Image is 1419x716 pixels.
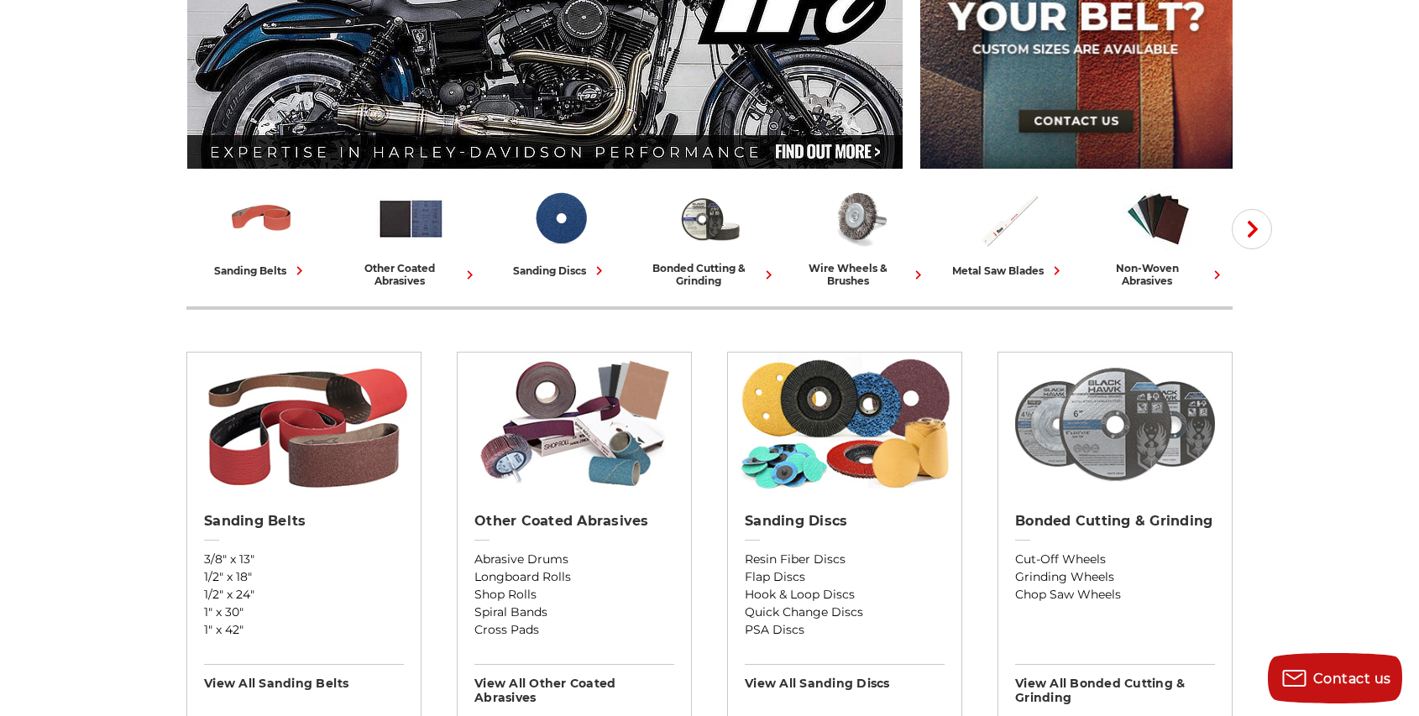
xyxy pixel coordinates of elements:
[214,262,308,280] div: sanding belts
[736,353,954,495] img: Sanding Discs
[1015,551,1215,568] a: Cut-Off Wheels
[1015,513,1215,530] h2: Bonded Cutting & Grinding
[343,184,479,287] a: other coated abrasives
[745,586,945,604] a: Hook & Loop Discs
[474,551,674,568] a: Abrasive Drums
[641,184,778,287] a: bonded cutting & grinding
[745,604,945,621] a: Quick Change Discs
[204,513,404,530] h2: Sanding Belts
[474,568,674,586] a: Longboard Rolls
[474,664,674,705] h3: View All other coated abrasives
[745,621,945,639] a: PSA Discs
[204,604,404,621] a: 1" x 30"
[791,262,927,287] div: wire wheels & brushes
[641,262,778,287] div: bonded cutting & grinding
[193,184,329,280] a: sanding belts
[204,664,404,691] h3: View All sanding belts
[1268,653,1402,703] button: Contact us
[952,262,1066,280] div: metal saw blades
[745,664,945,691] h3: View All sanding discs
[825,184,894,253] img: Wire Wheels & Brushes
[791,184,927,287] a: wire wheels & brushes
[940,184,1076,280] a: metal saw blades
[1015,568,1215,586] a: Grinding Wheels
[204,568,404,586] a: 1/2" x 18"
[513,262,608,280] div: sanding discs
[492,184,628,280] a: sanding discs
[1232,209,1272,249] button: Next
[1090,262,1226,287] div: non-woven abrasives
[745,513,945,530] h2: Sanding Discs
[204,621,404,639] a: 1" x 42"
[196,353,413,495] img: Sanding Belts
[474,513,674,530] h2: Other Coated Abrasives
[1313,671,1391,687] span: Contact us
[1015,664,1215,705] h3: View All bonded cutting & grinding
[466,353,683,495] img: Other Coated Abrasives
[204,551,404,568] a: 3/8" x 13"
[675,184,745,253] img: Bonded Cutting & Grinding
[1090,184,1226,287] a: non-woven abrasives
[974,184,1044,253] img: Metal Saw Blades
[204,586,404,604] a: 1/2" x 24"
[745,551,945,568] a: Resin Fiber Discs
[1015,586,1215,604] a: Chop Saw Wheels
[526,184,595,253] img: Sanding Discs
[745,568,945,586] a: Flap Discs
[474,621,674,639] a: Cross Pads
[227,184,296,253] img: Sanding Belts
[343,262,479,287] div: other coated abrasives
[474,604,674,621] a: Spiral Bands
[474,586,674,604] a: Shop Rolls
[376,184,446,253] img: Other Coated Abrasives
[1007,353,1224,495] img: Bonded Cutting & Grinding
[1123,184,1193,253] img: Non-woven Abrasives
